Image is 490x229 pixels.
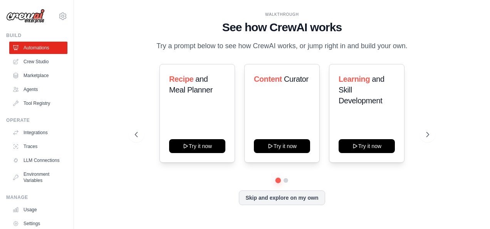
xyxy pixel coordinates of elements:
a: Automations [9,42,67,54]
a: Environment Variables [9,168,67,187]
span: Content [254,75,282,83]
div: Operate [6,117,67,123]
span: Curator [284,75,309,83]
p: Try a prompt below to see how CrewAI works, or jump right in and build your own. [153,40,411,52]
a: Crew Studio [9,56,67,68]
button: Try it now [339,139,395,153]
h1: See how CrewAI works [135,20,430,34]
button: Try it now [169,139,225,153]
a: Traces [9,140,67,153]
div: WALKTHROUGH [135,12,430,17]
button: Try it now [254,139,310,153]
a: Agents [9,83,67,96]
div: Build [6,32,67,39]
a: Integrations [9,126,67,139]
span: Recipe [169,75,193,83]
span: Learning [339,75,370,83]
button: Skip and explore on my own [239,190,325,205]
a: Tool Registry [9,97,67,109]
a: Usage [9,204,67,216]
a: LLM Connections [9,154,67,167]
span: and Skill Development [339,75,384,105]
div: Manage [6,194,67,200]
a: Marketplace [9,69,67,82]
img: Logo [6,9,45,24]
